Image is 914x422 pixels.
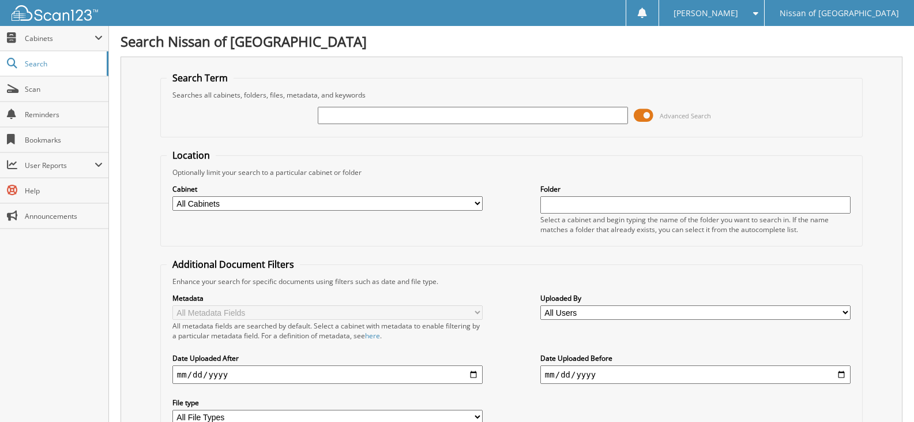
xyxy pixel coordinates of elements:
div: Select a cabinet and begin typing the name of the folder you want to search in. If the name match... [540,215,851,234]
legend: Search Term [167,72,234,84]
label: Uploaded By [540,293,851,303]
input: end [540,365,851,384]
label: File type [172,398,483,408]
span: Bookmarks [25,135,103,145]
span: [PERSON_NAME] [674,10,738,17]
input: start [172,365,483,384]
span: Advanced Search [660,111,711,120]
span: Search [25,59,101,69]
div: All metadata fields are searched by default. Select a cabinet with metadata to enable filtering b... [172,321,483,341]
label: Metadata [172,293,483,303]
label: Date Uploaded Before [540,353,851,363]
span: User Reports [25,160,95,170]
legend: Additional Document Filters [167,258,300,271]
span: Announcements [25,211,103,221]
span: Help [25,186,103,196]
span: Reminders [25,110,103,119]
legend: Location [167,149,216,162]
label: Folder [540,184,851,194]
span: Nissan of [GEOGRAPHIC_DATA] [780,10,899,17]
a: here [365,331,380,341]
span: Scan [25,84,103,94]
img: scan123-logo-white.svg [12,5,98,21]
div: Enhance your search for specific documents using filters such as date and file type. [167,277,856,286]
span: Cabinets [25,33,95,43]
label: Cabinet [172,184,483,194]
div: Optionally limit your search to a particular cabinet or folder [167,167,856,177]
h1: Search Nissan of [GEOGRAPHIC_DATA] [121,32,902,51]
div: Searches all cabinets, folders, files, metadata, and keywords [167,90,856,100]
label: Date Uploaded After [172,353,483,363]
